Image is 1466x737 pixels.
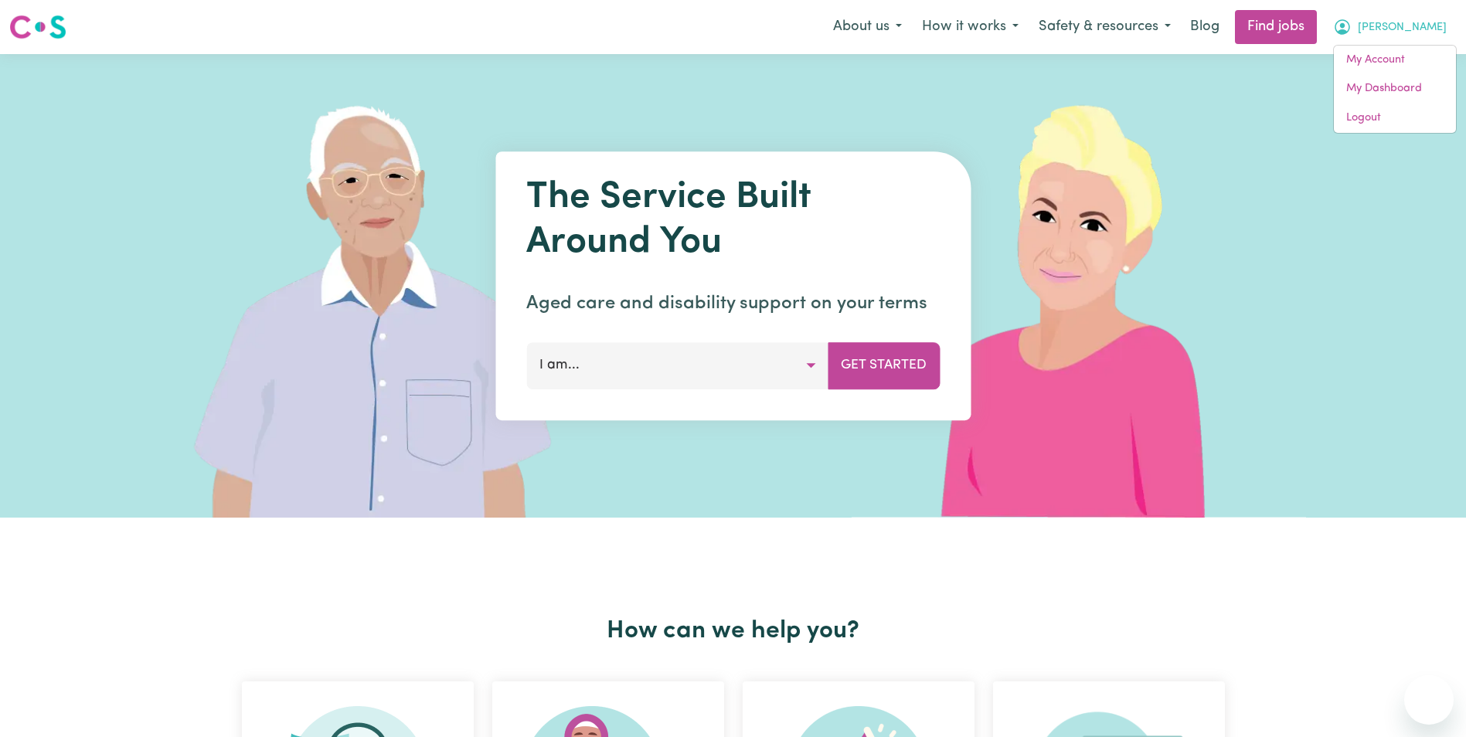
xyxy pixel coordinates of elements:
iframe: Button to launch messaging window [1404,675,1454,725]
h1: The Service Built Around You [526,176,940,265]
a: Careseekers logo [9,9,66,45]
button: My Account [1323,11,1457,43]
button: Safety & resources [1029,11,1181,43]
span: [PERSON_NAME] [1358,19,1447,36]
a: Logout [1334,104,1456,133]
button: About us [823,11,912,43]
div: My Account [1333,45,1457,134]
a: Find jobs [1235,10,1317,44]
button: How it works [912,11,1029,43]
button: I am... [526,342,828,389]
a: Blog [1181,10,1229,44]
h2: How can we help you? [233,616,1234,646]
a: My Account [1334,46,1456,75]
button: Get Started [828,342,940,389]
a: My Dashboard [1334,74,1456,104]
p: Aged care and disability support on your terms [526,290,940,318]
img: Careseekers logo [9,13,66,41]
